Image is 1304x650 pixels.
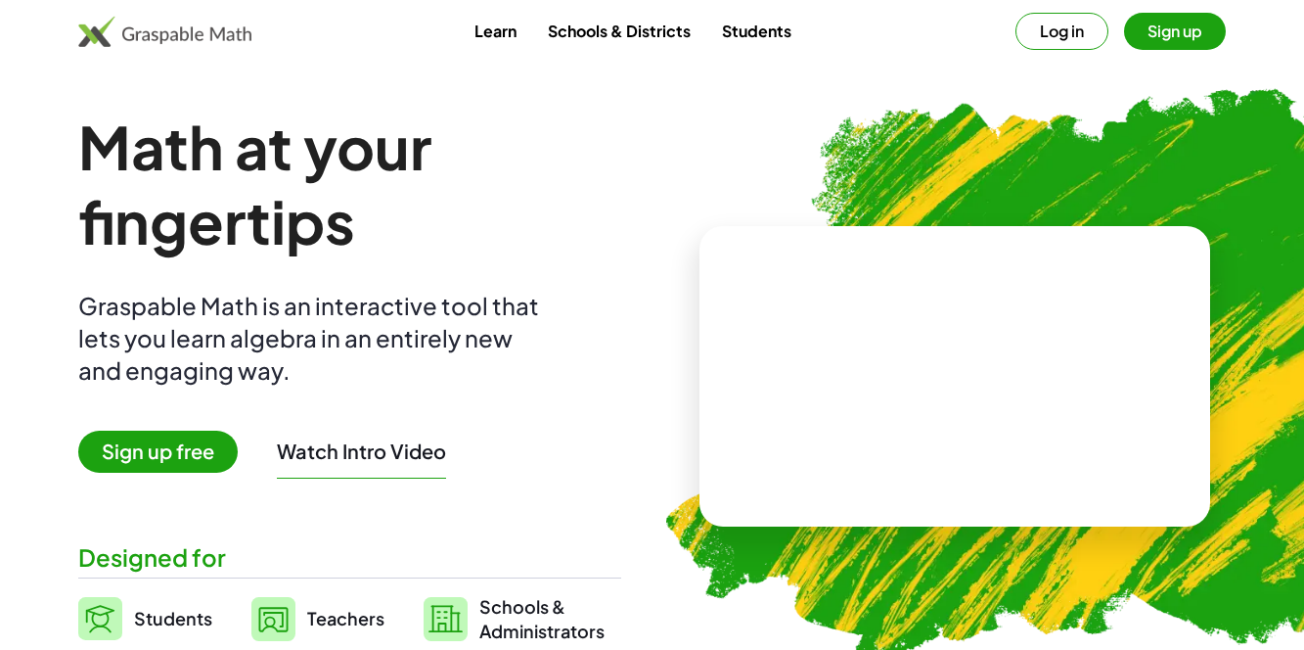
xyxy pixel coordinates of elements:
[78,431,238,473] span: Sign up free
[78,594,212,643] a: Students
[1015,13,1108,50] button: Log in
[78,541,621,574] div: Designed for
[307,607,384,629] span: Teachers
[251,594,384,643] a: Teachers
[78,597,122,640] img: svg%3e
[424,594,605,643] a: Schools &Administrators
[78,290,548,387] div: Graspable Math is an interactive tool that lets you learn algebra in an entirely new and engaging...
[424,597,468,641] img: svg%3e
[1124,13,1226,50] button: Sign up
[706,13,807,49] a: Students
[479,594,605,643] span: Schools & Administrators
[134,607,212,629] span: Students
[78,110,621,258] h1: Math at your fingertips
[277,439,446,464] button: Watch Intro Video
[251,597,295,641] img: svg%3e
[459,13,532,49] a: Learn
[532,13,706,49] a: Schools & Districts
[808,302,1102,449] video: What is this? This is dynamic math notation. Dynamic math notation plays a central role in how Gr...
